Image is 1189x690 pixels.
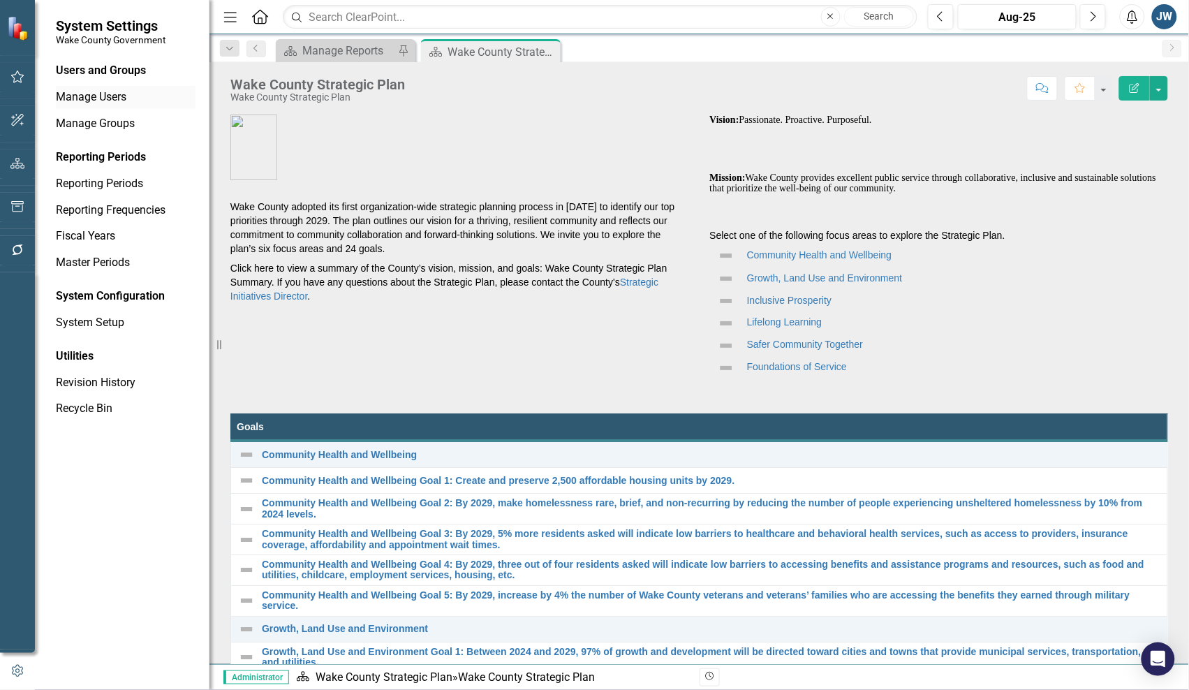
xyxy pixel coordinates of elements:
span: Administrator [223,670,289,684]
a: Master Periods [56,255,195,271]
a: Growth, Land Use and Environment [262,624,1160,634]
td: Double-Click to Edit Right Click for Context Menu [231,642,1168,673]
td: Double-Click to Edit Right Click for Context Menu [231,585,1168,616]
p: Wake County adopted its first organization-wide strategic planning process in [DATE] to identify ... [230,197,689,258]
strong: Vision: [710,115,739,125]
strong: Mission: [710,172,746,183]
div: Open Intercom Messenger [1142,643,1175,676]
img: Not Defined [238,531,255,548]
img: Not Defined [718,337,734,354]
td: Double-Click to Edit Right Click for Context Menu [231,555,1168,585]
a: Community Health and Wellbeing Goal 1: Create and preserve 2,500 affordable housing units by 2029. [262,476,1160,486]
div: Manage Reports [302,42,394,59]
td: Double-Click to Edit Right Click for Context Menu [231,494,1168,524]
div: System Configuration [56,288,195,304]
img: Not Defined [718,293,734,309]
img: Not Defined [718,247,734,264]
input: Search ClearPoint... [283,5,917,29]
div: Users and Groups [56,63,195,79]
div: Wake County Strategic Plan [230,77,405,92]
a: Community Health and Wellbeing Goal 3: By 2029, 5% more residents asked will indicate low barrier... [262,529,1160,550]
img: Not Defined [238,649,255,666]
a: Growth, Land Use and Environment Goal 1: Between 2024 and 2029, 97% of growth and development wil... [262,647,1160,668]
img: Not Defined [238,472,255,489]
a: Community Health and Wellbeing [747,249,892,260]
a: Reporting Periods [56,176,195,192]
img: Not Defined [238,446,255,463]
span: System Settings [56,17,165,34]
div: Aug-25 [963,9,1072,26]
div: Wake County Strategic Plan [448,43,557,61]
img: Not Defined [238,561,255,578]
td: Double-Click to Edit Right Click for Context Menu [231,468,1168,494]
button: Aug-25 [958,4,1077,29]
div: » [296,670,689,686]
a: Recycle Bin [56,401,195,417]
img: COLOR%20WITH%20BORDER.jpg [230,115,277,180]
a: Foundations of Service [747,362,847,373]
a: Community Health and Wellbeing Goal 4: By 2029, three out of four residents asked will indicate l... [262,559,1160,581]
h6: Wake County provides excellent public service through collaborative, inclusive and sustainable so... [710,172,1169,194]
span: Search [864,10,894,22]
a: Manage Reports [279,42,394,59]
a: Fiscal Years [56,228,195,244]
img: Not Defined [718,315,734,332]
div: Reporting Periods [56,149,195,166]
div: Utilities [56,348,195,365]
img: Not Defined [718,360,734,376]
a: Safer Community Together [747,339,863,351]
p: Click here to view a summary of the County’s vision, mission, and goals: Wake County Strategic Pl... [230,258,689,306]
img: Not Defined [718,270,734,287]
a: Lifelong Learning [747,317,822,328]
td: Double-Click to Edit Right Click for Context Menu [231,441,1168,468]
h6: Select one of the following focus areas to explore the Strategic Plan. [710,230,1169,241]
button: Search [844,7,914,27]
img: Not Defined [238,621,255,638]
a: Inclusive Prosperity [747,295,832,306]
div: Wake County Strategic Plan [458,670,595,684]
a: Manage Users [56,89,195,105]
div: Wake County Strategic Plan [230,92,405,103]
button: JW [1152,4,1177,29]
a: Community Health and Wellbeing [262,450,1160,460]
a: Wake County Strategic Plan [316,670,452,684]
a: Reporting Frequencies [56,203,195,219]
small: Wake County Government [56,34,165,45]
a: Revision History [56,375,195,391]
h6: Passionate. Proactive. Purposeful. [710,115,1169,125]
a: Manage Groups [56,116,195,132]
img: Not Defined [238,501,255,517]
td: Double-Click to Edit Right Click for Context Menu [231,524,1168,555]
a: Growth, Land Use and Environment [747,272,903,284]
img: Not Defined [238,592,255,609]
a: Community Health and Wellbeing Goal 5: By 2029, increase by 4% the number of Wake County veterans... [262,590,1160,612]
a: Community Health and Wellbeing Goal 2: By 2029, make homelessness rare, brief, and non-recurring ... [262,498,1160,520]
td: Double-Click to Edit Right Click for Context Menu [231,616,1168,642]
a: System Setup [56,315,195,331]
img: ClearPoint Strategy [7,16,31,41]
